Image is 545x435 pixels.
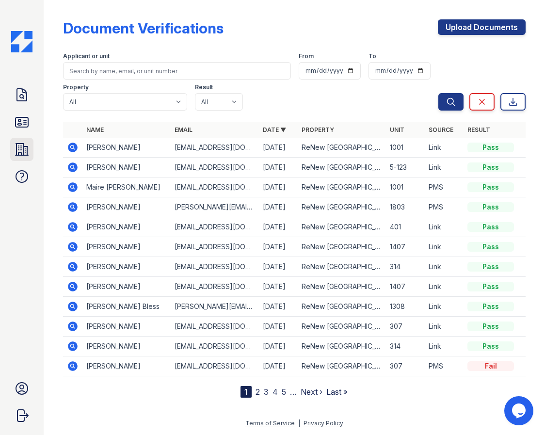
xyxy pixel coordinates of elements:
td: [DATE] [259,317,298,337]
td: 1803 [386,197,425,217]
td: ReNew [GEOGRAPHIC_DATA] [298,177,386,197]
a: 2 [256,387,260,397]
td: [PERSON_NAME] [82,197,171,217]
td: PMS [425,177,464,197]
div: Pass [467,302,514,311]
td: PMS [425,197,464,217]
a: Name [86,126,104,133]
td: [EMAIL_ADDRESS][DOMAIN_NAME] [171,277,259,297]
div: Pass [467,162,514,172]
div: Pass [467,143,514,152]
td: [PERSON_NAME][EMAIL_ADDRESS][DOMAIN_NAME] [171,197,259,217]
a: 4 [272,387,278,397]
td: [PERSON_NAME] [82,158,171,177]
td: [DATE] [259,356,298,376]
a: Terms of Service [245,419,295,427]
div: | [298,419,300,427]
td: ReNew [GEOGRAPHIC_DATA] [298,217,386,237]
td: [DATE] [259,257,298,277]
td: ReNew [GEOGRAPHIC_DATA] [298,297,386,317]
td: [PERSON_NAME] [82,317,171,337]
td: [EMAIL_ADDRESS][DOMAIN_NAME] [171,237,259,257]
label: To [369,52,376,60]
td: 1001 [386,138,425,158]
td: [DATE] [259,177,298,197]
div: 1 [240,386,252,398]
input: Search by name, email, or unit number [63,62,291,80]
td: 307 [386,317,425,337]
td: Link [425,297,464,317]
td: [EMAIL_ADDRESS][DOMAIN_NAME] [171,337,259,356]
td: Link [425,138,464,158]
td: [PERSON_NAME] [82,138,171,158]
div: Pass [467,262,514,272]
td: 314 [386,257,425,277]
td: Link [425,237,464,257]
td: ReNew [GEOGRAPHIC_DATA] [298,237,386,257]
td: ReNew [GEOGRAPHIC_DATA] [298,158,386,177]
a: Upload Documents [438,19,526,35]
a: 3 [264,387,269,397]
a: Email [175,126,192,133]
td: 1407 [386,277,425,297]
iframe: chat widget [504,396,535,425]
a: Privacy Policy [304,419,343,427]
td: [DATE] [259,237,298,257]
td: 1308 [386,297,425,317]
img: CE_Icon_Blue-c292c112584629df590d857e76928e9f676e5b41ef8f769ba2f05ee15b207248.png [11,31,32,52]
td: 1001 [386,177,425,197]
td: 401 [386,217,425,237]
td: ReNew [GEOGRAPHIC_DATA] [298,257,386,277]
td: Link [425,277,464,297]
a: Date ▼ [263,126,286,133]
td: Link [425,317,464,337]
td: 5-123 [386,158,425,177]
label: Property [63,83,89,91]
td: [DATE] [259,138,298,158]
label: Applicant or unit [63,52,110,60]
div: Pass [467,242,514,252]
td: ReNew [GEOGRAPHIC_DATA] [298,356,386,376]
td: Link [425,257,464,277]
div: Fail [467,361,514,371]
div: Pass [467,341,514,351]
td: Link [425,217,464,237]
td: [DATE] [259,297,298,317]
td: ReNew [GEOGRAPHIC_DATA] [298,337,386,356]
td: Link [425,337,464,356]
td: 1407 [386,237,425,257]
td: [EMAIL_ADDRESS][DOMAIN_NAME] [171,356,259,376]
td: Link [425,158,464,177]
td: ReNew [GEOGRAPHIC_DATA] [298,317,386,337]
a: 5 [282,387,286,397]
a: Property [302,126,334,133]
td: [PERSON_NAME] [82,257,171,277]
td: [EMAIL_ADDRESS][DOMAIN_NAME] [171,158,259,177]
td: [DATE] [259,217,298,237]
label: Result [195,83,213,91]
span: … [290,386,297,398]
div: Document Verifications [63,19,224,37]
div: Pass [467,322,514,331]
td: [PERSON_NAME] [82,237,171,257]
td: [DATE] [259,197,298,217]
td: [DATE] [259,277,298,297]
td: [EMAIL_ADDRESS][DOMAIN_NAME] [171,257,259,277]
td: [PERSON_NAME][EMAIL_ADDRESS][DOMAIN_NAME] [171,297,259,317]
div: Pass [467,222,514,232]
a: Source [429,126,453,133]
td: [PERSON_NAME] [82,217,171,237]
td: [DATE] [259,158,298,177]
td: Maire [PERSON_NAME] [82,177,171,197]
td: PMS [425,356,464,376]
a: Unit [390,126,404,133]
td: [EMAIL_ADDRESS][DOMAIN_NAME] [171,217,259,237]
td: [EMAIL_ADDRESS][DOMAIN_NAME] [171,317,259,337]
td: ReNew [GEOGRAPHIC_DATA] [298,138,386,158]
label: From [299,52,314,60]
div: Pass [467,282,514,291]
td: ReNew [GEOGRAPHIC_DATA] [298,277,386,297]
a: Next › [301,387,322,397]
td: ReNew [GEOGRAPHIC_DATA] [298,197,386,217]
td: [PERSON_NAME] [82,356,171,376]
